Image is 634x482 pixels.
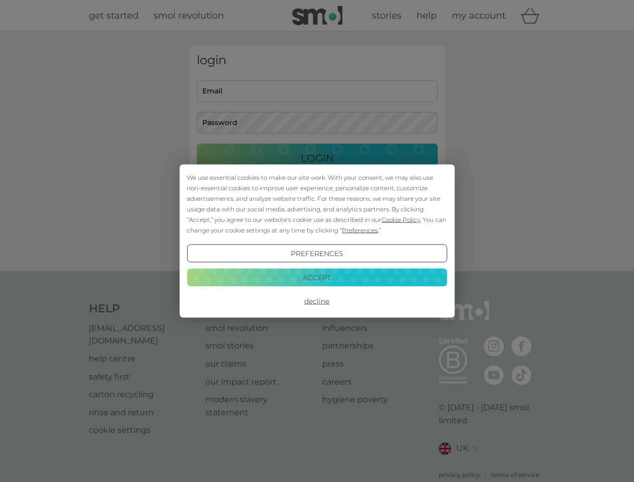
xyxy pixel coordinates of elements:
[187,268,447,286] button: Accept
[382,216,420,223] span: Cookie Policy
[187,292,447,310] button: Decline
[342,226,378,234] span: Preferences
[187,172,447,235] div: We use essential cookies to make our site work. With your consent, we may also use non-essential ...
[179,165,454,318] div: Cookie Consent Prompt
[187,245,447,263] button: Preferences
